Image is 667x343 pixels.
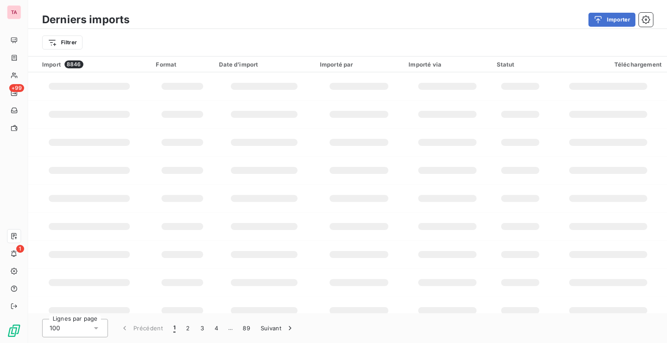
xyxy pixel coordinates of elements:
div: Importé par [320,61,398,68]
div: Téléchargement [555,61,662,68]
button: 1 [168,319,181,337]
button: Importer [588,13,635,27]
button: Suivant [255,319,300,337]
button: 89 [237,319,255,337]
button: Filtrer [42,35,82,50]
div: Importé via [409,61,486,68]
div: TA [7,5,21,19]
div: Statut [497,61,544,68]
iframe: Intercom live chat [637,313,658,334]
span: 1 [173,324,176,332]
div: Format [156,61,208,68]
span: 1 [16,245,24,253]
button: 2 [181,319,195,337]
div: Date d’import [219,61,309,68]
span: 100 [50,324,60,332]
div: Import [42,60,145,68]
button: 4 [209,319,223,337]
span: +99 [9,84,24,92]
button: Précédent [115,319,168,337]
h3: Derniers imports [42,12,129,28]
img: Logo LeanPay [7,324,21,338]
span: … [223,321,237,335]
button: 3 [195,319,209,337]
span: 8846 [65,60,83,68]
